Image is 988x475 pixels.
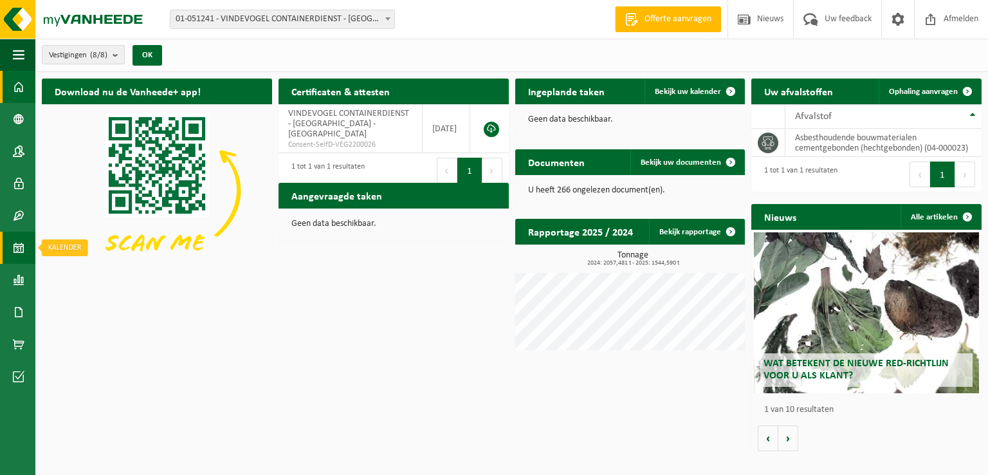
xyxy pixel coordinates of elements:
[170,10,394,28] span: 01-051241 - VINDEVOGEL CONTAINERDIENST - OUDENAARDE - OUDENAARDE
[910,162,930,187] button: Previous
[528,115,733,124] p: Geen data beschikbaar.
[785,129,982,157] td: asbesthoudende bouwmaterialen cementgebonden (hechtgebonden) (04-000023)
[49,46,107,65] span: Vestigingen
[515,219,646,244] h2: Rapportage 2025 / 2024
[630,149,744,175] a: Bekijk uw documenten
[645,79,744,104] a: Bekijk uw kalender
[889,88,958,96] span: Ophaling aanvragen
[751,79,846,104] h2: Uw afvalstoffen
[42,79,214,104] h2: Download nu de Vanheede+ app!
[879,79,980,104] a: Ophaling aanvragen
[641,13,715,26] span: Offerte aanvragen
[291,219,496,228] p: Geen data beschikbaar.
[615,6,721,32] a: Offerte aanvragen
[655,88,721,96] span: Bekijk uw kalender
[649,219,744,245] a: Bekijk rapportage
[279,183,395,208] h2: Aangevraagde taken
[528,186,733,195] p: U heeft 266 ongelezen document(en).
[795,111,832,122] span: Afvalstof
[901,204,980,230] a: Alle artikelen
[515,79,617,104] h2: Ingeplande taken
[90,51,107,59] count: (8/8)
[764,405,975,414] p: 1 van 10 resultaten
[457,158,482,183] button: 1
[641,158,721,167] span: Bekijk uw documenten
[758,425,778,451] button: Vorige
[522,251,746,266] h3: Tonnage
[133,45,162,66] button: OK
[482,158,502,183] button: Next
[42,45,125,64] button: Vestigingen(8/8)
[758,160,837,189] div: 1 tot 1 van 1 resultaten
[42,104,272,277] img: Download de VHEPlus App
[754,232,980,393] a: Wat betekent de nieuwe RED-richtlijn voor u als klant?
[515,149,598,174] h2: Documenten
[170,10,395,29] span: 01-051241 - VINDEVOGEL CONTAINERDIENST - OUDENAARDE - OUDENAARDE
[522,260,746,266] span: 2024: 2057,481 t - 2025: 1544,590 t
[764,359,949,381] span: Wat betekent de nieuwe RED-richtlijn voor u als klant?
[423,104,470,153] td: [DATE]
[288,109,409,139] span: VINDEVOGEL CONTAINERDIENST - [GEOGRAPHIC_DATA] - [GEOGRAPHIC_DATA]
[955,162,975,187] button: Next
[778,425,798,451] button: Volgende
[930,162,955,187] button: 1
[437,158,457,183] button: Previous
[279,79,403,104] h2: Certificaten & attesten
[751,204,809,229] h2: Nieuws
[285,156,365,185] div: 1 tot 1 van 1 resultaten
[288,140,413,150] span: Consent-SelfD-VEG2200026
